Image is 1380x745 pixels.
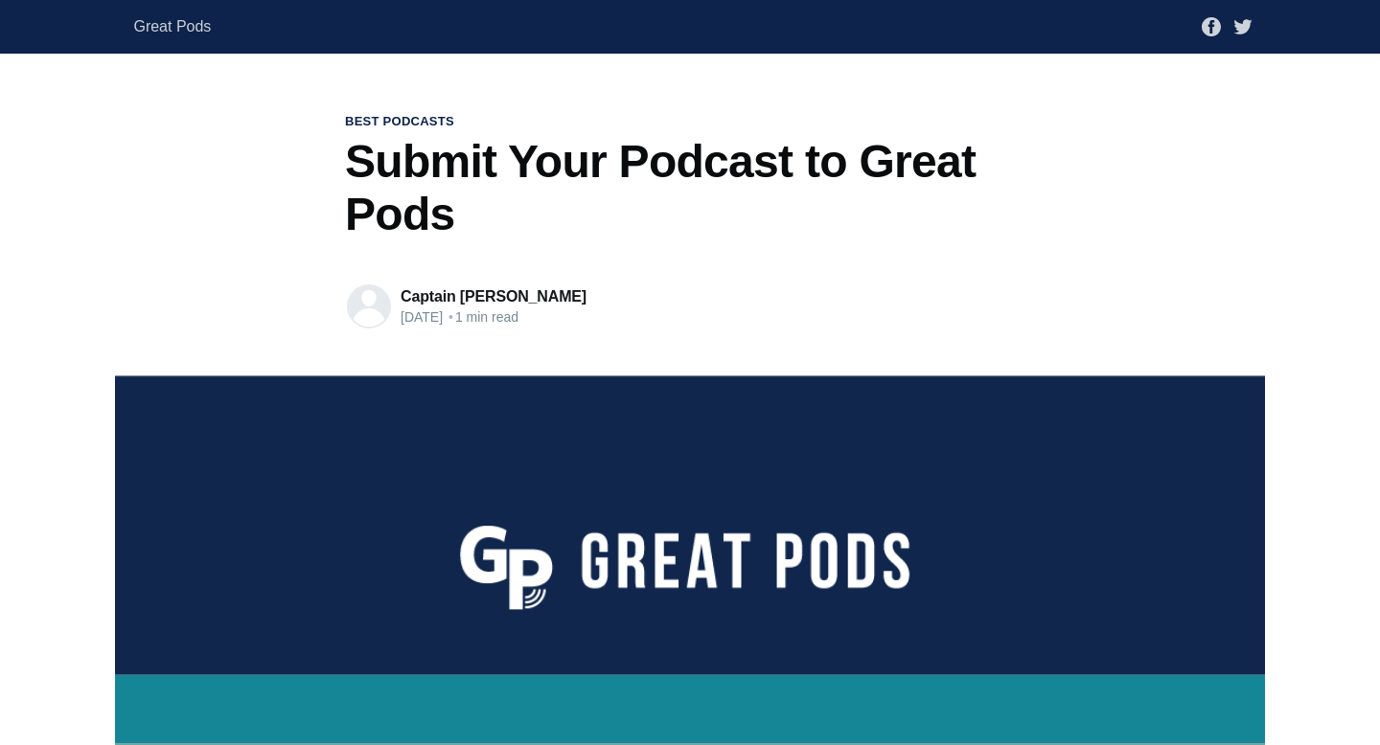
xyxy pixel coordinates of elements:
[448,309,453,326] span: •
[345,113,454,130] a: best podcasts
[401,288,586,305] a: Captain [PERSON_NAME]
[1202,17,1221,34] a: Facebook
[447,309,518,325] span: 1 min read
[401,309,443,325] time: [DATE]
[133,10,211,44] a: Great Pods
[345,135,1035,240] h1: Submit Your Podcast to Great Pods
